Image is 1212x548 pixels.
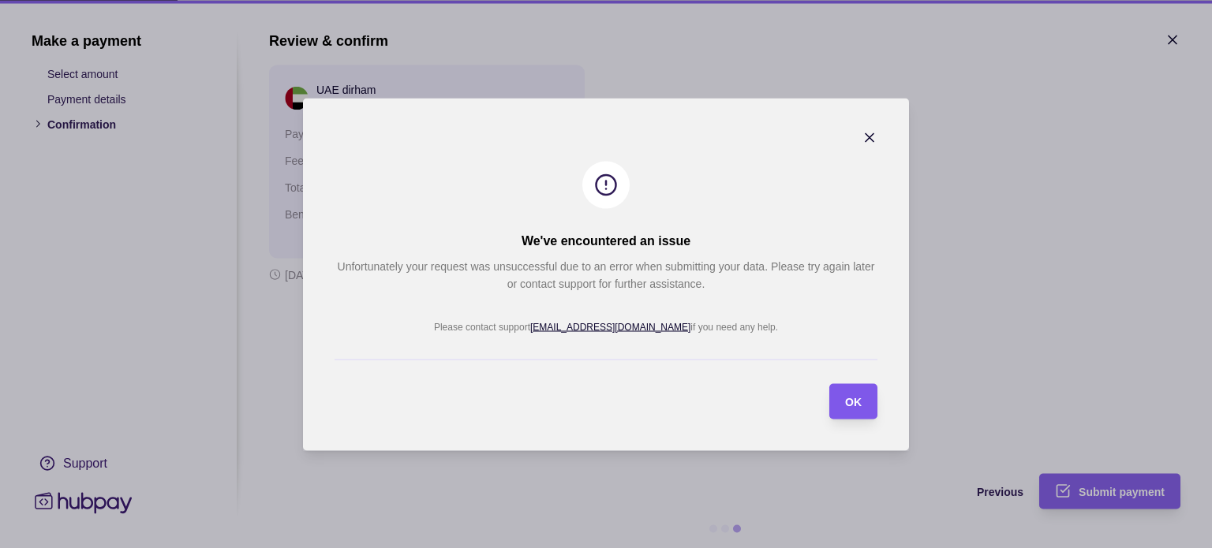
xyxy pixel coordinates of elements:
span: OK [845,396,862,408]
a: [EMAIL_ADDRESS][DOMAIN_NAME] [530,321,690,332]
button: OK [829,383,877,419]
p: Unfortunately your request was unsuccessful due to an error when submitting your data. Please try... [335,257,877,292]
p: Please contact support if you need any help. [434,321,778,332]
h2: We've encountered an issue [522,232,690,249]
